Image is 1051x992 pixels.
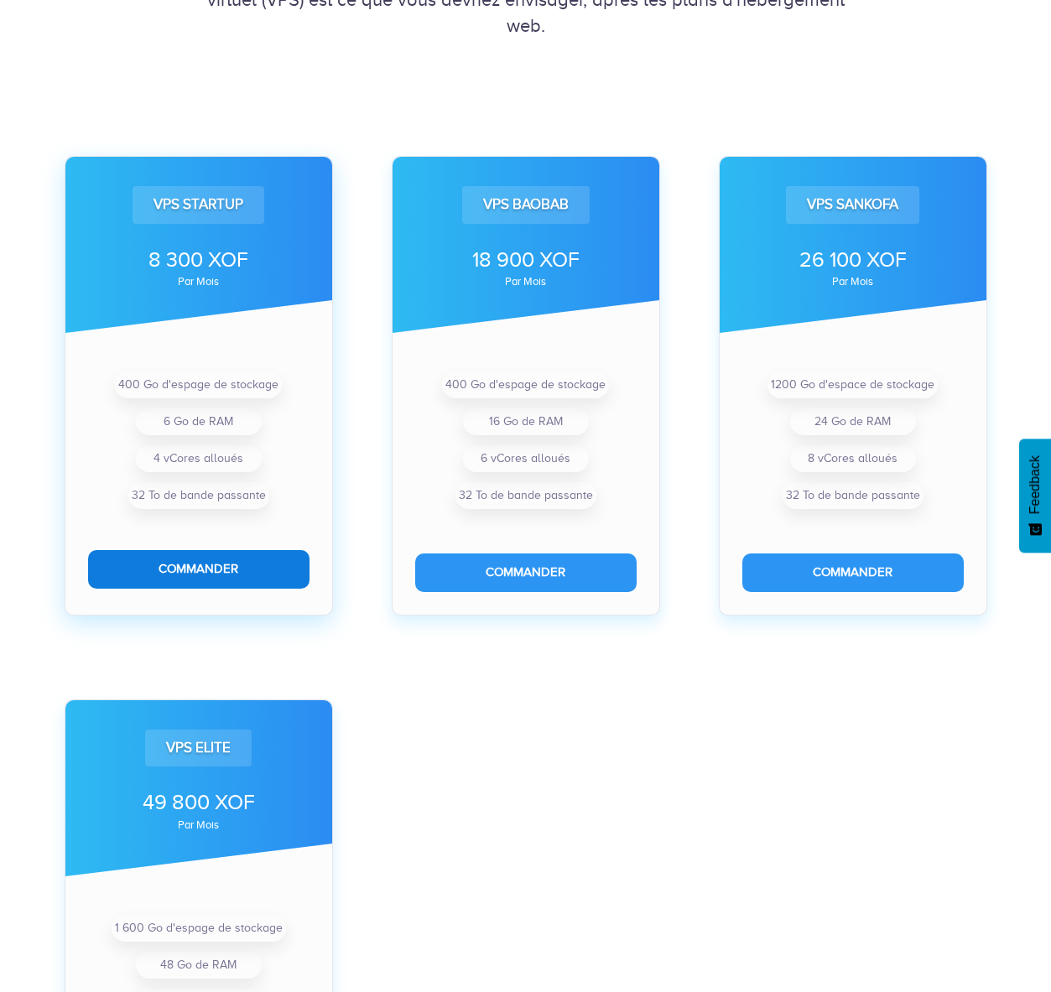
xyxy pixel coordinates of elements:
div: VPS Baobab [462,186,590,223]
li: 6 vCores alloués [463,445,589,472]
button: Commander [415,553,637,591]
li: 1200 Go d'espace de stockage [767,371,938,398]
div: par mois [415,277,637,287]
li: 6 Go de RAM [136,408,262,435]
li: 48 Go de RAM [136,952,262,979]
li: 32 To de bande passante [128,482,269,509]
div: VPS Startup [133,186,264,223]
div: 8 300 XOF [88,245,310,275]
div: par mois [742,277,964,287]
li: 400 Go d'espage de stockage [442,371,609,398]
li: 4 vCores alloués [136,445,262,472]
button: Commander [742,553,964,591]
div: 18 900 XOF [415,245,637,275]
li: 8 vCores alloués [790,445,916,472]
li: 16 Go de RAM [463,408,589,435]
div: par mois [88,277,310,287]
div: VPS Elite [145,730,252,766]
button: Feedback - Afficher l’enquête [1019,439,1051,553]
li: 24 Go de RAM [790,408,916,435]
button: Commander [88,550,310,588]
div: 49 800 XOF [88,787,310,818]
li: 32 To de bande passante [455,482,596,509]
div: VPS Sankofa [786,186,919,223]
div: 26 100 XOF [742,245,964,275]
li: 400 Go d'espage de stockage [115,371,282,398]
li: 1 600 Go d'espage de stockage [112,915,286,942]
span: Feedback [1028,455,1043,514]
li: 32 To de bande passante [783,482,924,509]
div: par mois [88,820,310,830]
